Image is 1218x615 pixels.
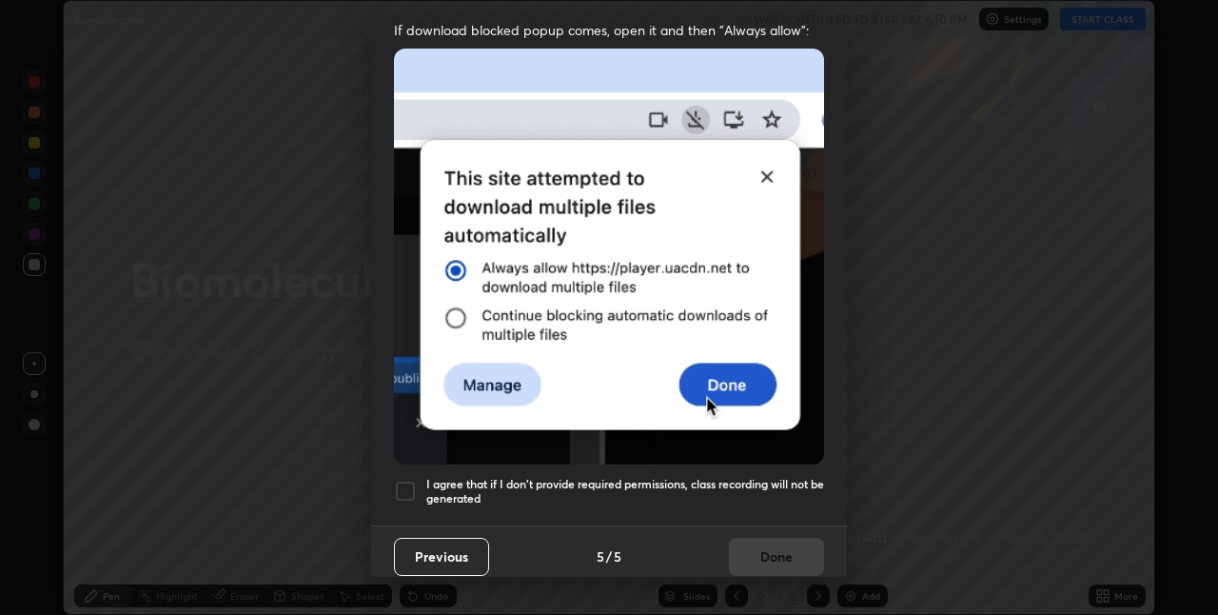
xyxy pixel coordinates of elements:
h4: 5 [614,546,621,566]
h5: I agree that if I don't provide required permissions, class recording will not be generated [426,477,824,506]
button: Previous [394,538,489,576]
img: downloads-permission-blocked.gif [394,49,824,465]
h4: / [606,546,612,566]
span: If download blocked popup comes, open it and then "Always allow": [394,21,824,39]
h4: 5 [597,546,604,566]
